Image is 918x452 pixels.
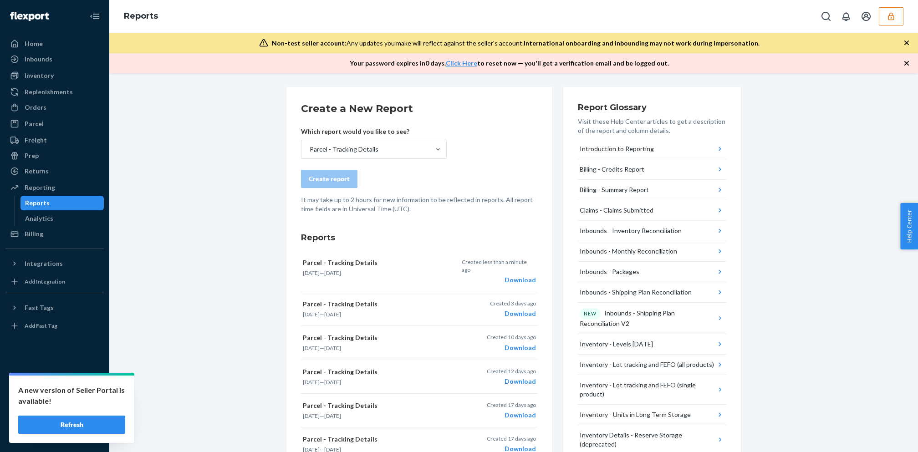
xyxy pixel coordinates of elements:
button: NEWInbounds - Shipping Plan Reconciliation V2 [578,303,726,334]
div: Create report [309,174,350,183]
div: Inbounds - Inventory Reconciliation [580,226,682,235]
span: Non-test seller account: [272,39,347,47]
time: [DATE] [303,379,320,386]
div: Replenishments [25,87,73,96]
time: [DATE] [303,412,320,419]
a: Add Fast Tag [5,319,104,333]
a: Reports [124,11,158,21]
button: Billing - Summary Report [578,180,726,200]
a: Reports [20,196,104,210]
span: Help Center [900,203,918,249]
button: Inventory - Lot tracking and FEFO (single product) [578,375,726,405]
p: Created 12 days ago [487,367,536,375]
div: Fast Tags [25,303,54,312]
button: Inventory - Units in Long Term Storage [578,405,726,425]
div: Billing - Summary Report [580,185,649,194]
a: Freight [5,133,104,147]
a: Analytics [20,211,104,226]
a: Talk to Support [5,396,104,410]
time: [DATE] [324,345,341,351]
h3: Report Glossary [578,102,726,113]
time: [DATE] [324,269,341,276]
button: Claims - Claims Submitted [578,200,726,221]
button: Integrations [5,256,104,271]
div: Billing - Credits Report [580,165,644,174]
div: Reports [25,198,50,208]
p: — [303,412,457,420]
h3: Reports [301,232,538,244]
a: Click Here [446,59,477,67]
div: Integrations [25,259,63,268]
button: Inbounds - Monthly Reconciliation [578,241,726,262]
div: Download [490,309,536,318]
time: [DATE] [303,345,320,351]
div: Inventory - Units in Long Term Storage [580,410,691,419]
p: It may take up to 2 hours for new information to be reflected in reports. All report time fields ... [301,195,538,213]
a: Parcel [5,117,104,131]
time: [DATE] [324,311,341,318]
p: A new version of Seller Portal is available! [18,385,125,406]
button: Parcel - Tracking Details[DATE]—[DATE]Created 12 days agoDownload [301,360,538,394]
img: Flexport logo [10,12,49,21]
p: Created 17 days ago [487,401,536,409]
button: Open account menu [857,7,875,25]
button: Inbounds - Shipping Plan Reconciliation [578,282,726,303]
div: Inventory Details - Reserve Storage (deprecated) [580,431,715,449]
a: Inventory [5,68,104,83]
p: NEW [584,310,597,317]
a: Replenishments [5,85,104,99]
button: Parcel - Tracking Details[DATE]—[DATE]Created 3 days agoDownload [301,292,538,326]
div: Parcel [25,119,44,128]
div: Inbounds - Monthly Reconciliation [580,247,677,256]
span: International onboarding and inbounding may not work during impersonation. [524,39,760,47]
p: — [303,269,456,277]
div: Inbounds - Shipping Plan Reconciliation V2 [580,308,716,328]
p: Parcel - Tracking Details [303,435,457,444]
p: Parcel - Tracking Details [303,401,457,410]
div: Add Fast Tag [25,322,57,330]
p: — [303,310,457,318]
time: [DATE] [303,269,320,276]
div: Download [487,411,536,420]
div: Freight [25,136,47,145]
p: Which report would you like to see? [301,127,447,136]
div: Analytics [25,214,53,223]
div: Download [462,275,536,284]
time: [DATE] [303,311,320,318]
div: Home [25,39,43,48]
div: Prep [25,151,39,160]
p: Parcel - Tracking Details [303,258,456,267]
div: Inventory - Lot tracking and FEFO (all products) [580,360,714,369]
div: Inbounds - Packages [580,267,639,276]
a: Home [5,36,104,51]
a: Reporting [5,180,104,195]
div: Claims - Claims Submitted [580,206,653,215]
div: Inbounds - Shipping Plan Reconciliation [580,288,692,297]
button: Billing - Credits Report [578,159,726,180]
div: Download [487,377,536,386]
div: Billing [25,229,43,239]
div: Download [487,343,536,352]
p: Your password expires in 0 days . to reset now — you'll get a verification email and be logged out. [350,59,669,68]
div: Add Integration [25,278,65,285]
button: Fast Tags [5,300,104,315]
div: Inventory - Levels [DATE] [580,340,653,349]
p: Parcel - Tracking Details [303,333,457,342]
p: Parcel - Tracking Details [303,300,457,309]
a: Billing [5,227,104,241]
p: — [303,378,457,386]
button: Refresh [18,416,125,434]
button: Create report [301,170,357,188]
div: Introduction to Reporting [580,144,654,153]
button: Parcel - Tracking Details[DATE]—[DATE]Created less than a minute agoDownload [301,251,538,292]
button: Inventory - Levels [DATE] [578,334,726,355]
div: Any updates you make will reflect against the seller's account. [272,39,760,48]
button: Inventory - Lot tracking and FEFO (all products) [578,355,726,375]
a: Returns [5,164,104,178]
p: Created less than a minute ago [462,258,536,274]
div: Inventory [25,71,54,80]
button: Parcel - Tracking Details[DATE]—[DATE]Created 10 days agoDownload [301,326,538,360]
button: Inbounds - Inventory Reconciliation [578,221,726,241]
p: Parcel - Tracking Details [303,367,457,376]
a: Settings [5,380,104,395]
